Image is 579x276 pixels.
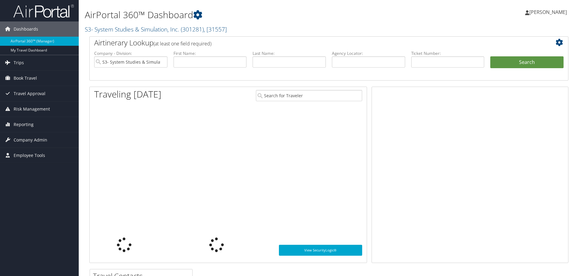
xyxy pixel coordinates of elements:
label: Ticket Number: [411,50,485,56]
label: Last Name: [253,50,326,56]
span: [PERSON_NAME] [529,9,567,15]
input: Search for Traveler [256,90,362,101]
h1: Traveling [DATE] [94,88,161,101]
span: Employee Tools [14,148,45,163]
span: Dashboards [14,22,38,37]
span: Company Admin [14,132,47,148]
h2: Airtinerary Lookup [94,38,524,48]
button: Search [490,56,564,68]
span: Risk Management [14,101,50,117]
span: Book Travel [14,71,37,86]
label: Agency Locator: [332,50,405,56]
span: ( 301281 ) [181,25,204,33]
label: First Name: [174,50,247,56]
span: Trips [14,55,24,70]
label: Company - Division: [94,50,167,56]
h1: AirPortal 360™ Dashboard [85,8,410,21]
a: [PERSON_NAME] [525,3,573,21]
span: Travel Approval [14,86,45,101]
a: S3- System Studies & Simulation, Inc. [85,25,227,33]
span: (at least one field required) [154,40,211,47]
a: View SecurityLogic® [279,245,362,256]
span: , [ 31557 ] [204,25,227,33]
img: airportal-logo.png [13,4,74,18]
span: Reporting [14,117,34,132]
